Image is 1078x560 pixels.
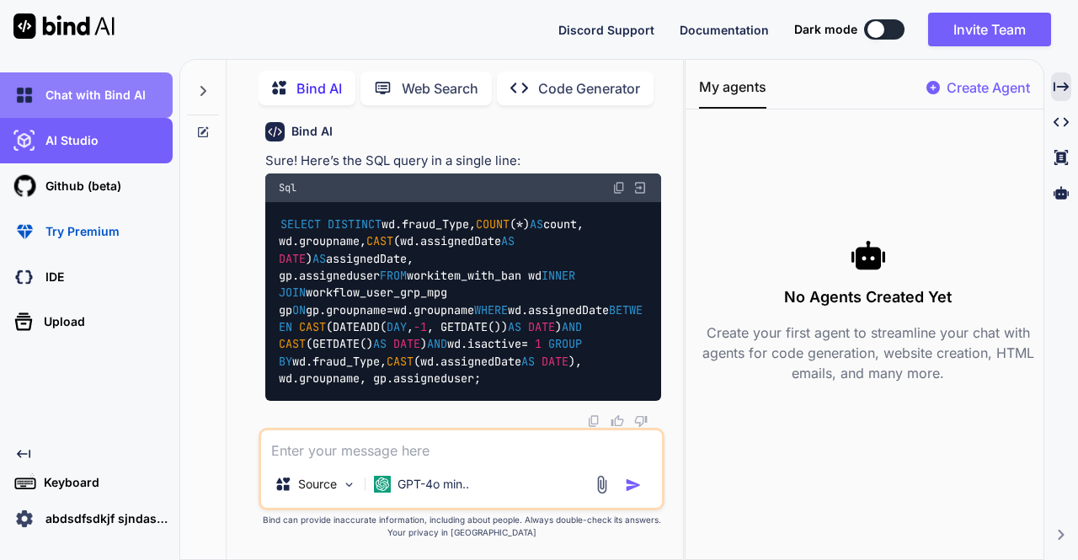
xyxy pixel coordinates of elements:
span: CAST [366,233,393,248]
p: Web Search [402,78,478,99]
img: copy [587,414,600,428]
span: DISTINCT [328,216,382,232]
span: JOIN [279,285,306,301]
span: Dark mode [794,21,857,38]
p: Code Generator [538,78,640,99]
span: COUNT [476,216,510,232]
img: copy [612,181,626,195]
img: Pick Models [342,477,356,492]
h3: No Agents Created Yet [699,285,1037,309]
img: githubLight [10,172,39,200]
button: Discord Support [558,21,654,39]
img: chat [10,81,39,109]
span: AND [562,319,582,334]
img: GPT-4o mini [374,476,391,493]
p: Try Premium [39,223,120,240]
span: = [521,337,528,352]
p: Create Agent [947,77,1030,98]
span: BETWEEN [279,302,643,334]
span: Sql [279,181,296,195]
span: 1 [535,337,542,352]
span: -1 [414,319,427,334]
h6: Bind AI [291,123,333,140]
span: BY [279,354,292,369]
p: Bind can provide inaccurate information, including about people. Always double-check its answers.... [259,514,664,539]
span: CAST [279,337,306,352]
span: CAST [387,354,414,369]
p: Upload [37,313,85,330]
img: premium [10,217,39,246]
p: Bind AI [296,78,342,99]
span: DATE [528,319,555,334]
span: Discord Support [558,23,654,37]
p: Source [298,476,337,493]
img: darkCloudIdeIcon [10,263,39,291]
p: GPT-4o min.. [398,476,469,493]
p: IDE [39,269,64,285]
span: AS [508,319,521,334]
span: AS [521,354,535,369]
p: Keyboard [37,474,99,491]
span: DATE [542,354,568,369]
img: ai-studio [10,126,39,155]
span: AS [312,251,326,266]
img: Bind AI [13,13,115,39]
img: like [611,414,624,428]
span: DATE [279,251,306,266]
span: AS [373,337,387,352]
span: Documentation [680,23,769,37]
span: = [387,302,393,317]
img: Open in Browser [632,180,648,195]
span: ON [292,302,306,317]
span: DAY [387,319,407,334]
img: icon [625,477,642,493]
span: DATE [393,337,420,352]
p: Create your first agent to streamline your chat with agents for code generation, website creation... [699,323,1037,383]
img: settings [10,504,39,533]
button: Documentation [680,21,769,39]
span: AS [530,216,543,232]
button: Invite Team [928,13,1051,46]
span: CAST [299,319,326,334]
span: GROUP [548,337,582,352]
p: Github (beta) [39,178,121,195]
p: Chat with Bind AI [39,87,146,104]
img: dislike [634,414,648,428]
p: AI Studio [39,132,99,149]
p: Sure! Here’s the SQL query in a single line: [265,152,661,171]
img: attachment [592,475,611,494]
span: SELECT [280,216,321,232]
span: AND [427,337,447,352]
p: abdsdfsdkjf sjndasndkjn [39,510,173,527]
button: My agents [699,77,766,109]
span: INNER [542,268,575,283]
code: wd.fraud_Type, ( ) count, wd.groupname, (wd.assignedDate ) assignedDate, gp.assigneduser workitem... [279,216,643,387]
span: WHERE [474,302,508,317]
span: FROM [380,268,407,283]
span: AS [501,233,515,248]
